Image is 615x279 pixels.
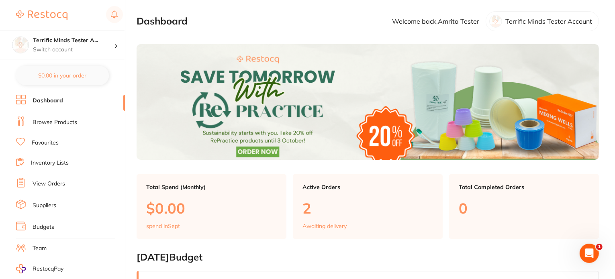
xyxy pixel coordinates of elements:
[33,202,56,210] a: Suppliers
[146,223,180,229] p: spend in Sept
[137,252,599,263] h2: [DATE] Budget
[137,44,599,160] img: Dashboard
[16,264,63,273] a: RestocqPay
[146,200,277,216] p: $0.00
[302,223,347,229] p: Awaiting delivery
[449,174,599,239] a: Total Completed Orders0
[137,174,286,239] a: Total Spend (Monthly)$0.00spend inSept
[33,118,77,126] a: Browse Products
[146,184,277,190] p: Total Spend (Monthly)
[302,184,433,190] p: Active Orders
[33,37,114,45] h4: Terrific Minds Tester Account
[33,244,47,253] a: Team
[33,97,63,105] a: Dashboard
[16,66,109,85] button: $0.00 in your order
[16,6,67,24] a: Restocq Logo
[32,139,59,147] a: Favourites
[16,264,26,273] img: RestocqPay
[31,159,69,167] a: Inventory Lists
[16,10,67,20] img: Restocq Logo
[33,265,63,273] span: RestocqPay
[580,244,599,263] iframe: Intercom live chat
[392,18,479,25] p: Welcome back, Amrita Tester
[505,18,592,25] p: Terrific Minds Tester Account
[302,200,433,216] p: 2
[33,46,114,54] p: Switch account
[33,223,54,231] a: Budgets
[33,180,65,188] a: View Orders
[137,16,188,27] h2: Dashboard
[459,184,589,190] p: Total Completed Orders
[459,200,589,216] p: 0
[596,244,603,250] span: 1
[293,174,443,239] a: Active Orders2Awaiting delivery
[12,37,29,53] img: Terrific Minds Tester Account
